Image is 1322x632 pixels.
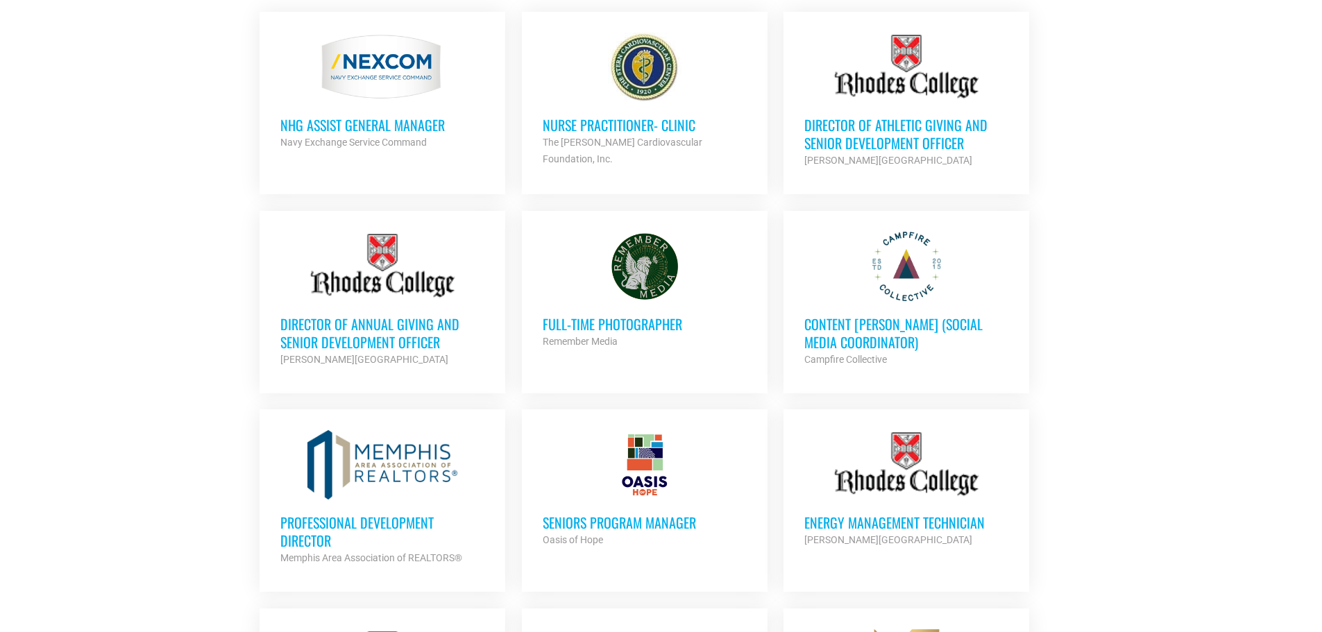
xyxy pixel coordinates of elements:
strong: Oasis of Hope [543,534,603,545]
strong: Memphis Area Association of REALTORS® [280,552,462,563]
h3: Energy Management Technician [804,513,1008,531]
h3: Full-Time Photographer [543,315,747,333]
strong: The [PERSON_NAME] Cardiovascular Foundation, Inc. [543,137,702,164]
a: Content [PERSON_NAME] (Social Media Coordinator) Campfire Collective [783,211,1029,388]
h3: NHG ASSIST GENERAL MANAGER [280,116,484,134]
a: Director of Athletic Giving and Senior Development Officer [PERSON_NAME][GEOGRAPHIC_DATA] [783,12,1029,189]
strong: [PERSON_NAME][GEOGRAPHIC_DATA] [804,155,972,166]
a: Full-Time Photographer Remember Media [522,211,768,370]
strong: [PERSON_NAME][GEOGRAPHIC_DATA] [804,534,972,545]
strong: Remember Media [543,336,618,347]
h3: Content [PERSON_NAME] (Social Media Coordinator) [804,315,1008,351]
strong: Navy Exchange Service Command [280,137,427,148]
h3: Nurse Practitioner- Clinic [543,116,747,134]
strong: [PERSON_NAME][GEOGRAPHIC_DATA] [280,354,448,365]
h3: Seniors Program Manager [543,513,747,531]
h3: Professional Development Director [280,513,484,549]
strong: Campfire Collective [804,354,887,365]
a: Seniors Program Manager Oasis of Hope [522,409,768,569]
h3: Director of Athletic Giving and Senior Development Officer [804,116,1008,152]
h3: Director of Annual Giving and Senior Development Officer [280,315,484,351]
a: Professional Development Director Memphis Area Association of REALTORS® [260,409,505,587]
a: NHG ASSIST GENERAL MANAGER Navy Exchange Service Command [260,12,505,171]
a: Energy Management Technician [PERSON_NAME][GEOGRAPHIC_DATA] [783,409,1029,569]
a: Nurse Practitioner- Clinic The [PERSON_NAME] Cardiovascular Foundation, Inc. [522,12,768,188]
a: Director of Annual Giving and Senior Development Officer [PERSON_NAME][GEOGRAPHIC_DATA] [260,211,505,388]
